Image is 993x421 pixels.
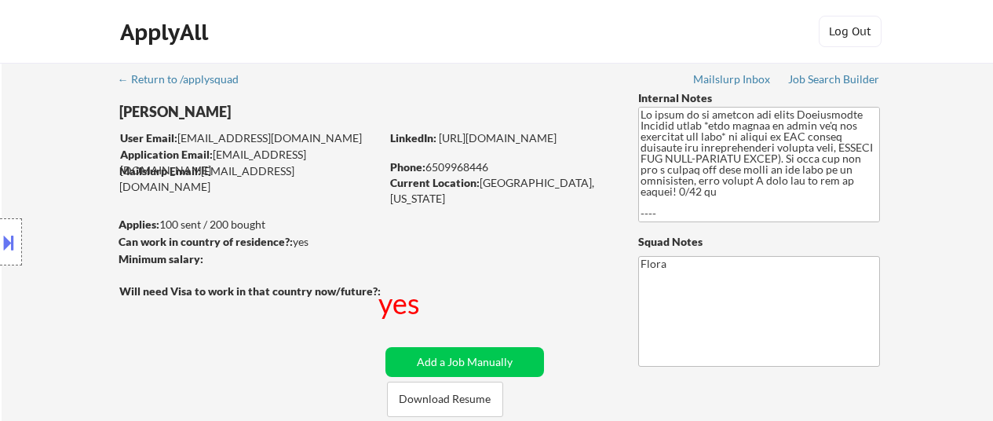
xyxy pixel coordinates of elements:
[387,382,503,417] button: Download Resume
[819,16,882,47] button: Log Out
[788,73,880,89] a: Job Search Builder
[390,175,612,206] div: [GEOGRAPHIC_DATA], [US_STATE]
[638,90,880,106] div: Internal Notes
[390,176,480,189] strong: Current Location:
[118,74,254,85] div: ← Return to /applysquad
[693,73,772,89] a: Mailslurp Inbox
[390,160,425,174] strong: Phone:
[439,131,557,145] a: [URL][DOMAIN_NAME]
[385,347,544,377] button: Add a Job Manually
[693,74,772,85] div: Mailslurp Inbox
[390,159,612,175] div: 6509968446
[638,234,880,250] div: Squad Notes
[378,284,423,323] div: yes
[788,74,880,85] div: Job Search Builder
[390,131,436,145] strong: LinkedIn:
[120,19,213,46] div: ApplyAll
[118,73,254,89] a: ← Return to /applysquad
